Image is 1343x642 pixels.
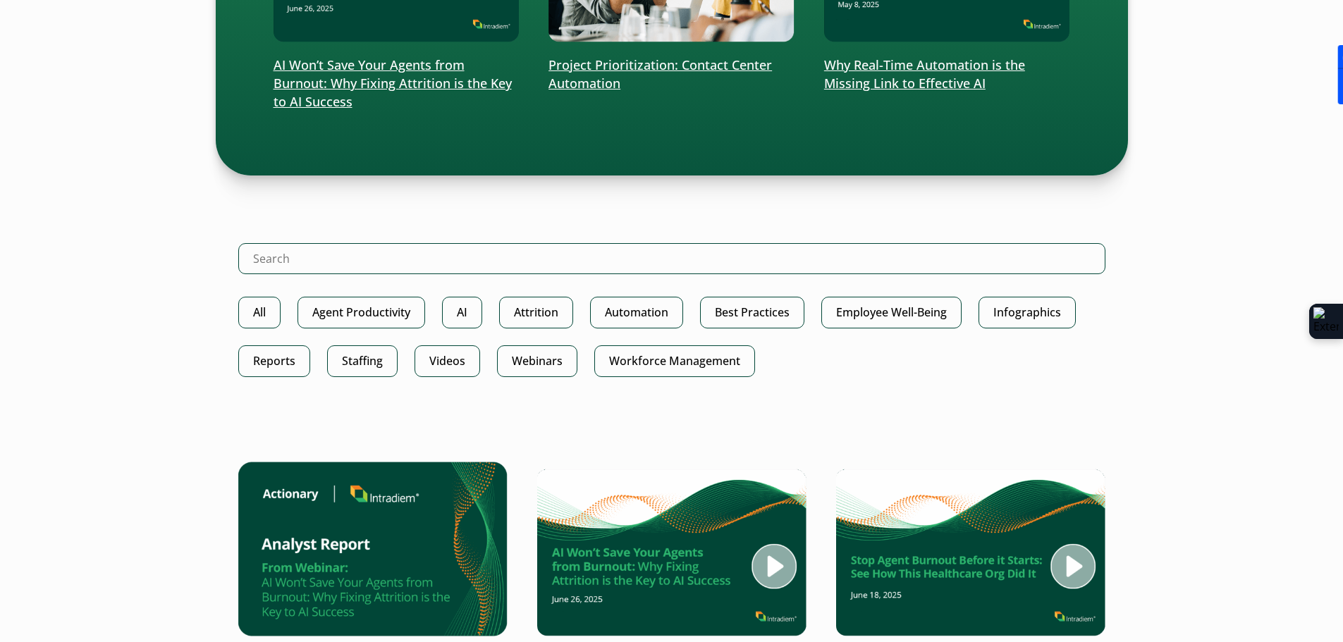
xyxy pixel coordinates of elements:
[442,297,482,328] a: AI
[824,56,1070,93] p: Why Real-Time Automation is the Missing Link to Effective AI
[415,345,480,377] a: Videos
[497,345,577,377] a: Webinars
[594,345,755,377] a: Workforce Management
[1313,307,1339,335] img: Extension Icon
[298,297,425,328] a: Agent Productivity
[548,56,795,93] p: Project Prioritization: Contact Center Automation
[590,297,683,328] a: Automation
[238,297,281,328] a: All
[979,297,1076,328] a: Infographics
[499,297,573,328] a: Attrition
[821,297,962,328] a: Employee Well-Being
[327,345,398,377] a: Staffing
[238,345,310,377] a: Reports
[238,243,1105,274] input: Search
[700,297,804,328] a: Best Practices
[238,243,1105,297] form: Search Intradiem
[274,56,520,111] p: AI Won’t Save Your Agents from Burnout: Why Fixing Attrition is the Key to AI Success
